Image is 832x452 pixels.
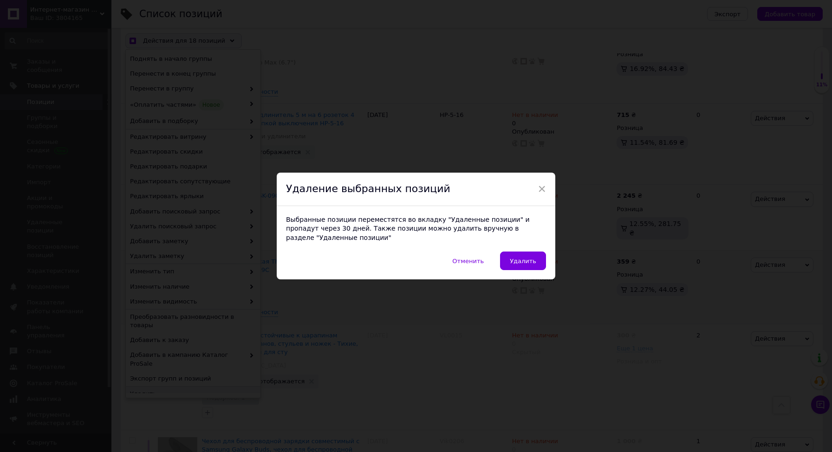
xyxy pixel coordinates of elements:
[500,252,546,270] button: Удалить
[510,258,536,265] span: Удалить
[452,258,484,265] span: Отменить
[286,183,450,194] span: Удаление выбранных позиций
[442,252,494,270] button: Отменить
[286,216,530,241] span: Выбранные позиции переместятся во вкладку "Удаленные позиции" и пропадут через 30 дней. Также поз...
[538,181,546,197] span: ×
